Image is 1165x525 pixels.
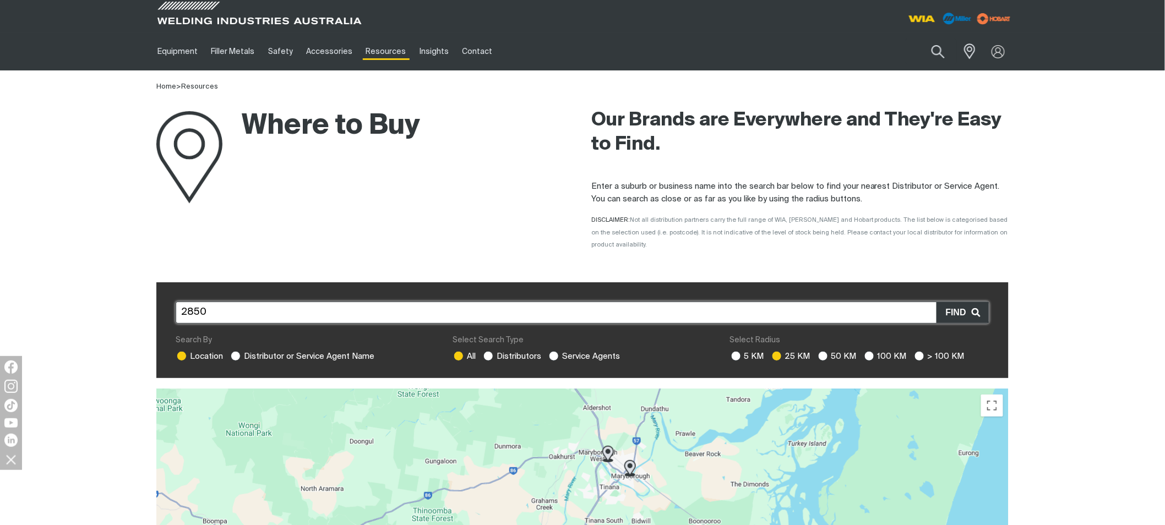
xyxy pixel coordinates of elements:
label: 25 KM [771,352,810,360]
button: Find [937,302,989,323]
a: Contact [455,32,499,70]
label: Distributor or Service Agent Name [230,352,374,360]
button: Toggle fullscreen view [981,395,1003,417]
input: Product name or item number... [906,39,957,64]
span: DISCLAIMER: [591,217,1008,248]
label: Distributors [482,352,541,360]
label: 100 KM [863,352,907,360]
img: Instagram [4,380,18,393]
img: YouTube [4,418,18,428]
h2: Our Brands are Everywhere and They're Easy to Find. [591,108,1009,157]
a: Accessories [300,32,359,70]
p: Enter a suburb or business name into the search bar below to find your nearest Distributor or Ser... [591,181,1009,205]
a: Insights [413,32,455,70]
label: 50 KM [817,352,857,360]
img: TikTok [4,399,18,412]
span: Not all distribution partners carry the full range of WIA, [PERSON_NAME] and Hobart products. The... [591,217,1008,248]
div: Select Radius [730,335,989,346]
label: 5 KM [730,352,764,360]
a: Filler Metals [204,32,261,70]
div: Select Search Type [453,335,712,346]
input: Search location [176,302,989,324]
span: > [176,83,181,90]
label: All [453,352,476,360]
h1: Where to Buy [156,108,420,144]
img: hide socials [2,450,20,469]
a: Safety [262,32,300,70]
button: Search products [919,39,957,64]
img: LinkedIn [4,434,18,447]
img: miller [974,10,1014,27]
a: Resources [360,32,413,70]
label: > 100 KM [913,352,965,360]
span: Find [946,305,972,320]
nav: Main [151,32,798,70]
img: Facebook [4,360,18,374]
div: Search By [176,335,435,346]
a: Equipment [151,32,204,70]
label: Location [176,352,223,360]
a: Home [156,83,176,90]
label: Service Agents [548,352,620,360]
a: Resources [181,83,218,90]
